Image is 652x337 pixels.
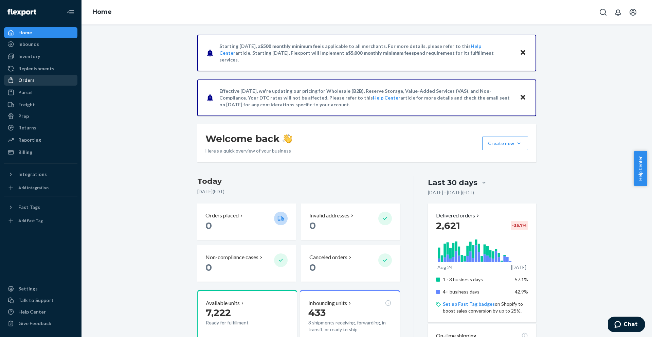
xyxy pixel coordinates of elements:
a: Parcel [4,87,77,98]
div: Settings [18,285,38,292]
button: Close Navigation [64,5,77,19]
div: -35.7 % [511,221,528,230]
span: 0 [205,262,212,273]
a: Add Fast Tag [4,215,77,226]
p: [DATE] - [DATE] ( EDT ) [428,189,474,196]
div: Freight [18,101,35,108]
div: Parcel [18,89,33,96]
div: Integrations [18,171,47,178]
a: Orders [4,75,77,86]
div: Orders [18,77,35,84]
a: Billing [4,147,77,158]
button: Talk to Support [4,295,77,306]
span: 433 [308,307,326,318]
button: Open Search Box [596,5,610,19]
p: Inbounding units [308,299,347,307]
a: Help Center [4,306,77,317]
button: Invalid addresses 0 [301,203,400,240]
div: Help Center [18,308,46,315]
p: 4+ business days [443,288,510,295]
div: Billing [18,149,32,156]
div: Give Feedback [18,320,51,327]
div: Prep [18,113,29,120]
div: Talk to Support [18,297,54,304]
div: Home [18,29,32,36]
a: Home [92,8,112,16]
button: Close [519,48,527,58]
a: Inbounds [4,39,77,50]
p: 1 - 3 business days [443,276,510,283]
button: Delivered orders [436,212,481,219]
div: Inbounds [18,41,39,48]
p: Starting [DATE], a is applicable to all merchants. For more details, please refer to this article... [219,43,513,63]
a: Set up Fast Tag badges [443,301,495,307]
p: [DATE] [511,264,526,271]
p: Invalid addresses [309,212,349,219]
h1: Welcome back [205,132,292,145]
a: Inventory [4,51,77,62]
p: Effective [DATE], we're updating our pricing for Wholesale (B2B), Reserve Storage, Value-Added Se... [219,88,513,108]
button: Integrations [4,169,77,180]
a: Home [4,27,77,38]
p: Here’s a quick overview of your business [205,147,292,154]
div: Returns [18,124,36,131]
span: 0 [205,220,212,231]
span: 42.9% [515,289,528,295]
div: Inventory [18,53,40,60]
a: Freight [4,99,77,110]
p: Ready for fulfillment [206,319,269,326]
a: Reporting [4,135,77,145]
button: Help Center [634,151,647,186]
a: Add Integration [4,182,77,193]
p: Orders placed [205,212,239,219]
div: Add Integration [18,185,49,191]
p: Available units [206,299,240,307]
p: Canceled orders [309,253,347,261]
div: Add Fast Tag [18,218,43,224]
button: Give Feedback [4,318,77,329]
a: Settings [4,283,77,294]
span: 0 [309,262,316,273]
a: Returns [4,122,77,133]
button: Open account menu [626,5,640,19]
button: Orders placed 0 [197,203,296,240]
span: $500 monthly minimum fee [260,43,320,49]
div: Replenishments [18,65,54,72]
h3: Today [197,176,400,187]
iframe: Opens a widget where you can chat to one of our agents [608,317,645,334]
ol: breadcrumbs [87,2,117,22]
div: Last 30 days [428,177,477,188]
a: Replenishments [4,63,77,74]
a: Prep [4,111,77,122]
span: $5,000 monthly minimum fee [348,50,412,56]
button: Fast Tags [4,202,77,213]
span: 7,222 [206,307,231,318]
span: 57.1% [515,277,528,282]
div: Reporting [18,137,41,143]
a: Help Center [373,95,400,101]
p: Aug 24 [437,264,453,271]
p: Non-compliance cases [205,253,258,261]
button: Close [519,93,527,103]
p: [DATE] ( EDT ) [197,188,400,195]
button: Create new [482,137,528,150]
div: Fast Tags [18,204,40,211]
img: hand-wave emoji [283,134,292,143]
button: Open notifications [611,5,625,19]
img: Flexport logo [7,9,36,16]
button: Non-compliance cases 0 [197,245,296,282]
span: 2,621 [436,220,460,231]
button: Canceled orders 0 [301,245,400,282]
p: 3 shipments receiving, forwarding, in transit, or ready to ship [308,319,391,333]
p: on Shopify to boost sales conversion by up to 25%. [443,301,528,314]
span: 0 [309,220,316,231]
